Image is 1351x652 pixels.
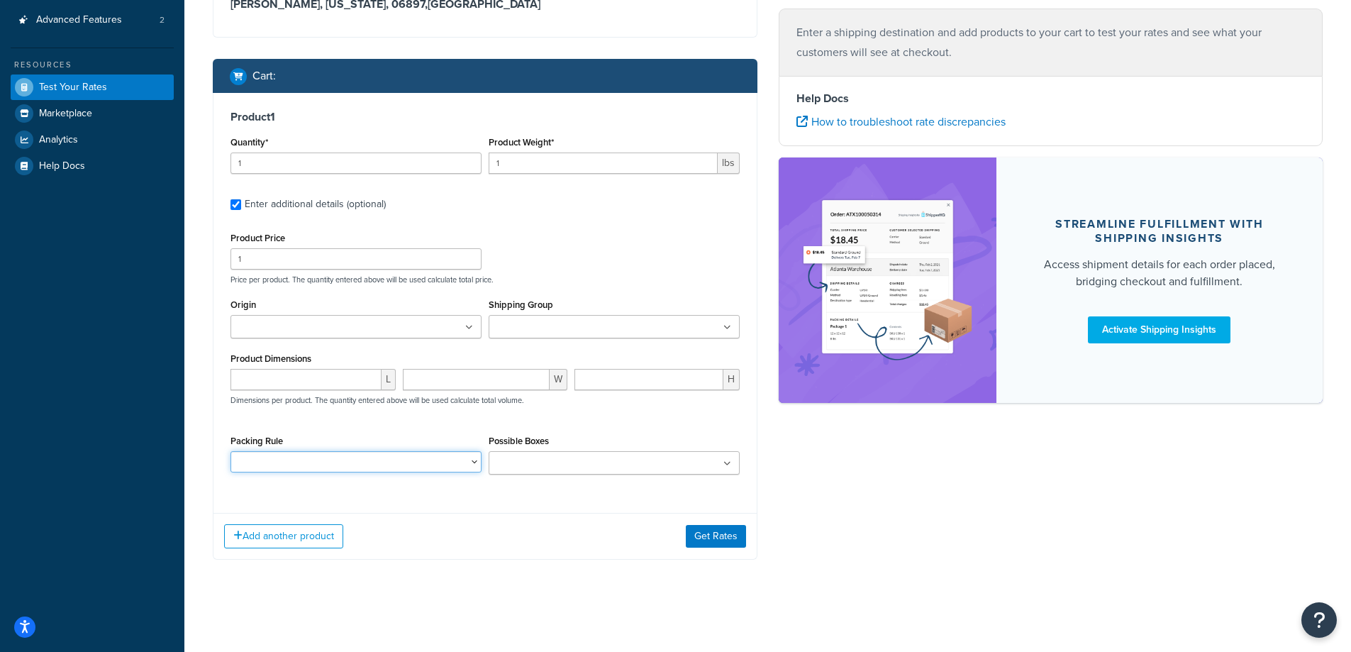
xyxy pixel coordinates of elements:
label: Packing Rule [230,436,283,446]
p: Enter a shipping destination and add products to your cart to test your rates and see what your c... [796,23,1306,62]
p: Dimensions per product. The quantity entered above will be used calculate total volume. [227,395,524,405]
img: feature-image-si-e24932ea9b9fcd0ff835db86be1ff8d589347e8876e1638d903ea230a36726be.png [800,179,975,382]
input: Enter additional details (optional) [230,199,241,210]
label: Origin [230,299,256,310]
a: Help Docs [11,153,174,179]
button: Open Resource Center [1301,602,1337,638]
li: Advanced Features [11,7,174,33]
h2: Cart : [252,70,276,82]
label: Product Price [230,233,285,243]
label: Possible Boxes [489,436,549,446]
a: Test Your Rates [11,74,174,100]
h3: Product 1 [230,110,740,124]
a: Activate Shipping Insights [1088,316,1230,343]
label: Product Weight* [489,137,554,148]
div: Resources [11,59,174,71]
a: Marketplace [11,101,174,126]
span: Test Your Rates [39,82,107,94]
span: W [550,369,567,390]
div: Access shipment details for each order placed, bridging checkout and fulfillment. [1030,256,1289,290]
span: L [382,369,396,390]
label: Shipping Group [489,299,553,310]
a: How to troubleshoot rate discrepancies [796,114,1006,130]
button: Add another product [224,524,343,548]
span: Analytics [39,134,78,146]
span: H [723,369,740,390]
span: lbs [718,153,740,174]
a: Analytics [11,127,174,153]
label: Product Dimensions [230,353,311,364]
button: Get Rates [686,525,746,548]
a: Advanced Features2 [11,7,174,33]
span: 2 [160,14,165,26]
div: Enter additional details (optional) [245,194,386,214]
span: Marketplace [39,108,92,120]
p: Price per product. The quantity entered above will be used calculate total price. [227,275,743,284]
h4: Help Docs [796,90,1306,107]
input: 0.00 [489,153,718,174]
label: Quantity* [230,137,268,148]
div: Streamline Fulfillment with Shipping Insights [1030,217,1289,245]
span: Advanced Features [36,14,122,26]
span: Help Docs [39,160,85,172]
input: 0 [230,153,482,174]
